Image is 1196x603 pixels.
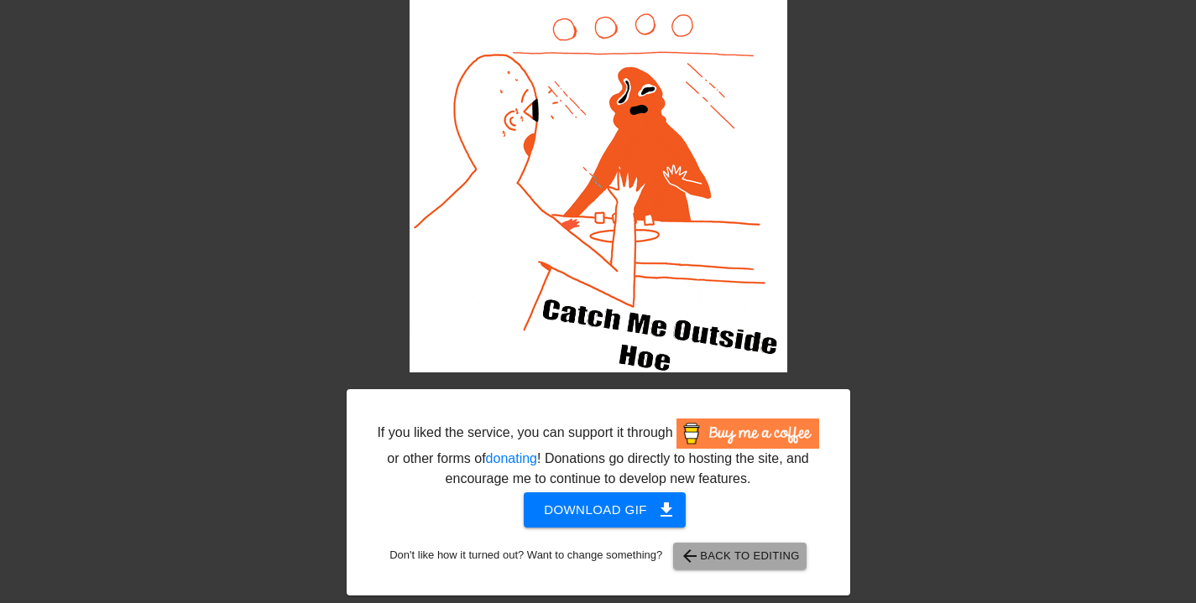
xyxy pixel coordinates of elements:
span: Download gif [544,499,666,521]
a: Download gif [510,502,686,516]
button: Download gif [524,492,686,528]
span: Back to Editing [680,546,800,566]
span: arrow_back [680,546,700,566]
img: Buy Me A Coffee [676,418,819,449]
a: donating [486,451,537,465]
div: If you liked the service, you can support it through or other forms of ! Donations go directly to... [376,418,821,489]
div: Don't like how it turned out? Want to change something? [373,543,824,569]
span: get_app [656,500,676,520]
button: Back to Editing [673,543,807,569]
